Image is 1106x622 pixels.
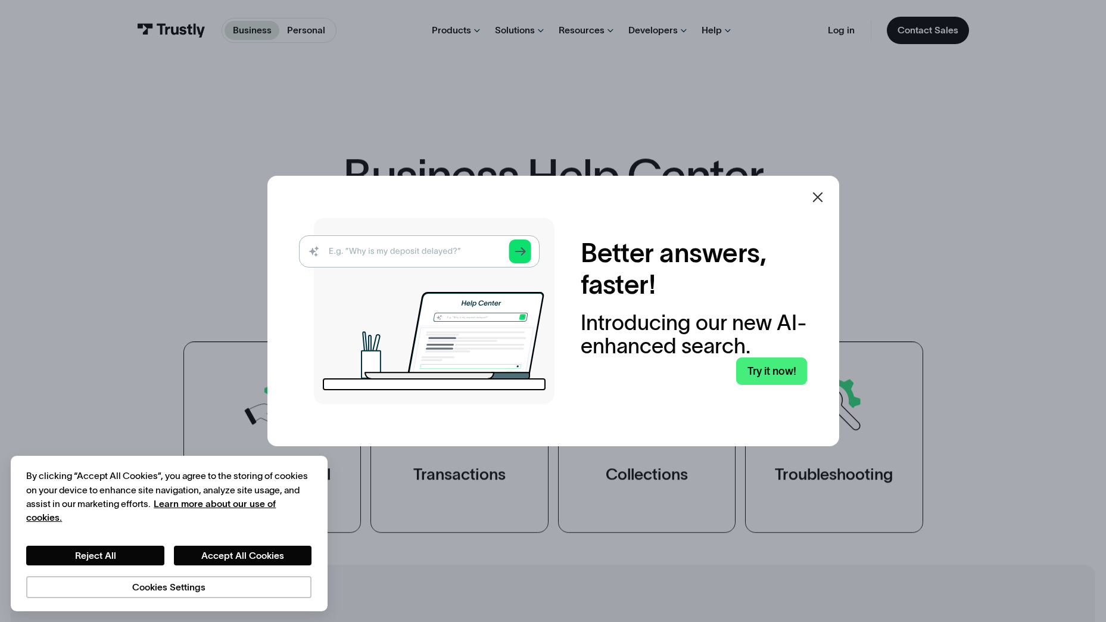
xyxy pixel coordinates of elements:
div: Privacy [26,469,311,598]
h2: Better answers, faster! [581,237,807,300]
div: By clicking “Accept All Cookies”, you agree to the storing of cookies on your device to enhance s... [26,469,311,524]
button: Cookies Settings [26,576,311,598]
a: Try it now! [736,357,807,385]
button: Reject All [26,546,164,565]
button: Accept All Cookies [174,546,312,565]
div: Introducing our new AI-enhanced search. [581,311,807,357]
div: Cookie banner [11,456,328,611]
